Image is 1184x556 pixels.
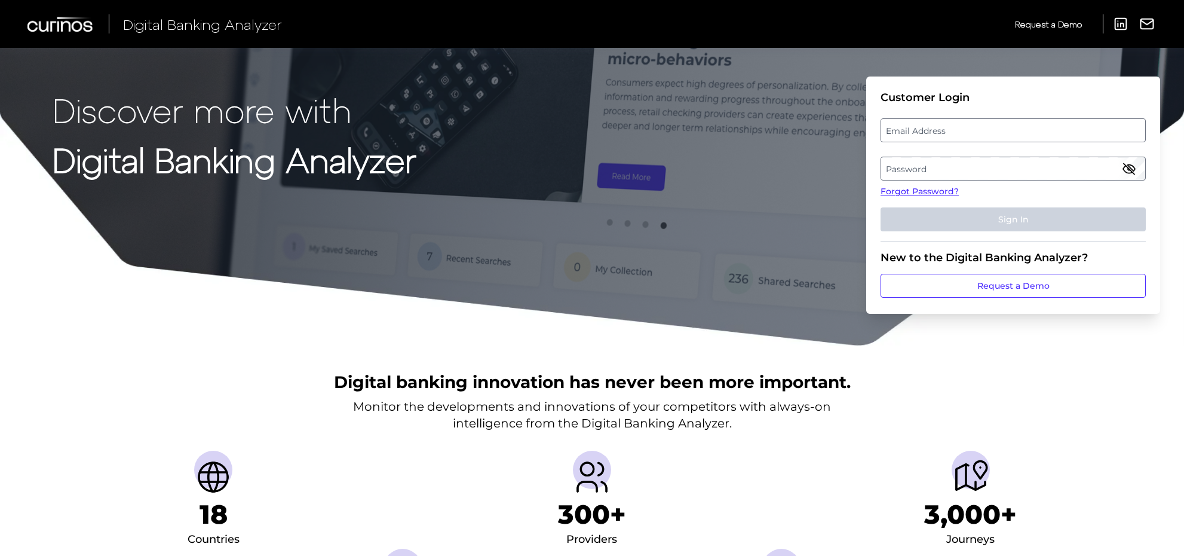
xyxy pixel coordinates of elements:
[881,185,1146,198] a: Forgot Password?
[558,499,626,530] h1: 300+
[946,530,995,549] div: Journeys
[123,16,282,33] span: Digital Banking Analyzer
[353,398,831,432] p: Monitor the developments and innovations of your competitors with always-on intelligence from the...
[881,274,1146,298] a: Request a Demo
[881,120,1145,141] label: Email Address
[200,499,228,530] h1: 18
[1015,14,1082,34] a: Request a Demo
[881,207,1146,231] button: Sign In
[53,91,416,129] p: Discover more with
[573,458,611,496] img: Providers
[1015,19,1082,29] span: Request a Demo
[53,139,416,179] strong: Digital Banking Analyzer
[188,530,240,549] div: Countries
[194,458,232,496] img: Countries
[334,371,851,393] h2: Digital banking innovation has never been more important.
[881,91,1146,104] div: Customer Login
[27,17,94,32] img: Curinos
[881,251,1146,264] div: New to the Digital Banking Analyzer?
[566,530,617,549] div: Providers
[924,499,1017,530] h1: 3,000+
[952,458,990,496] img: Journeys
[881,158,1145,179] label: Password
